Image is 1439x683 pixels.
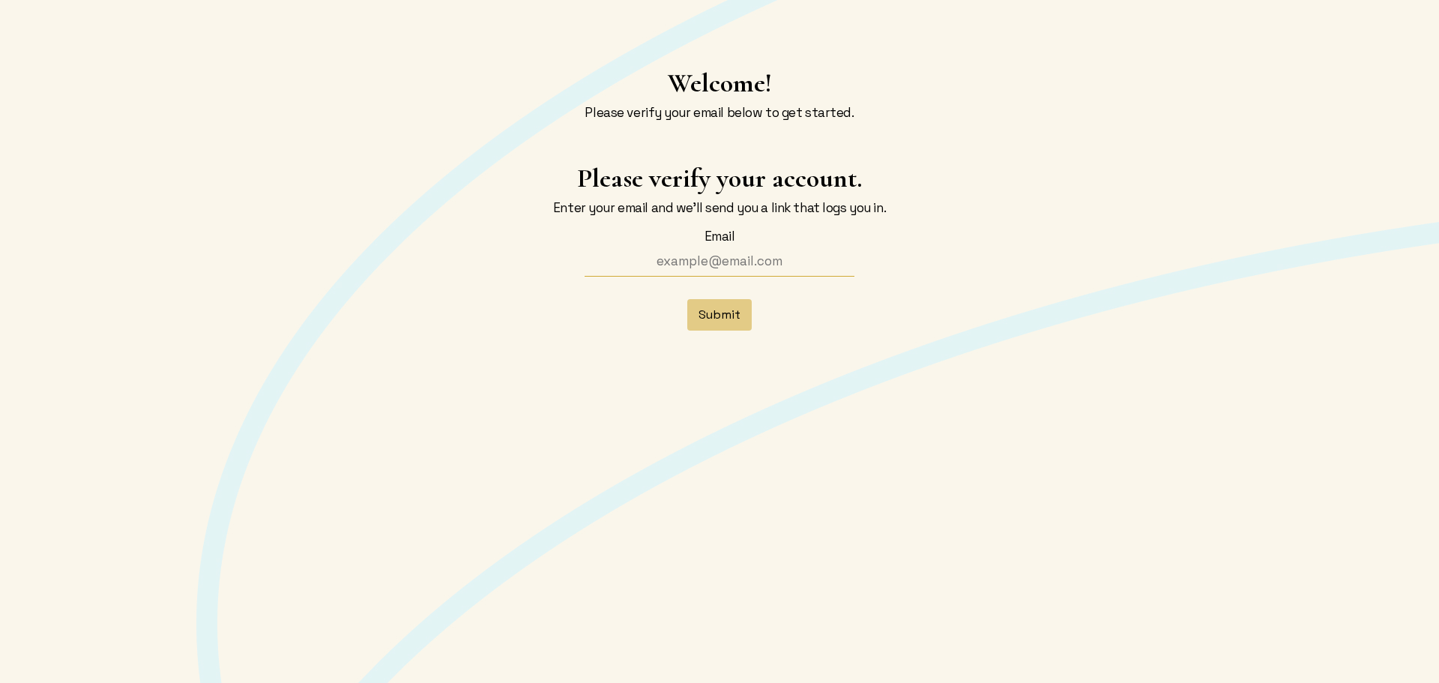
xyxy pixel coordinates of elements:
[570,247,869,275] input: example@email.com
[234,104,1205,121] p: Please verify your email below to get started.
[486,163,953,193] h1: Please verify your account.
[486,199,953,216] p: Enter your email and we'll send you a link that logs you in.
[234,67,1205,98] h1: Welcome!
[486,228,953,244] label: Email
[687,299,752,331] button: Submit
